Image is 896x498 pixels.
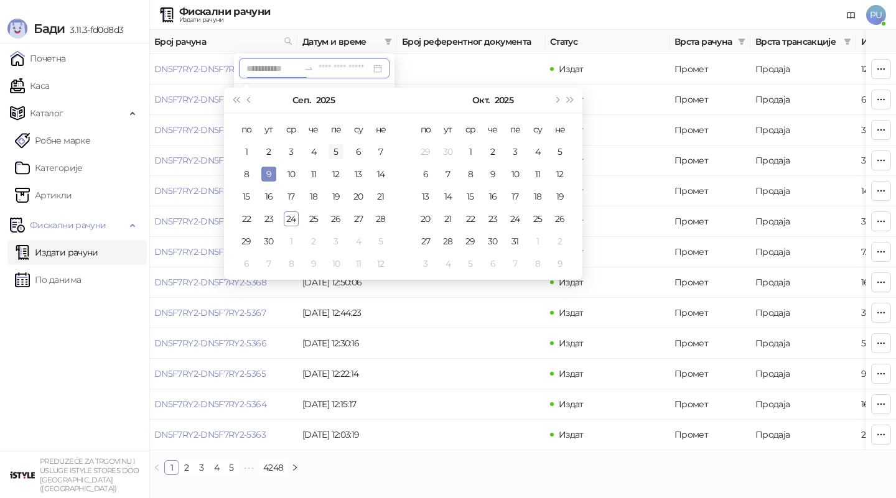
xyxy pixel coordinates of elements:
[280,141,302,163] td: 2025-09-03
[418,211,433,226] div: 20
[179,460,194,475] li: 2
[472,88,489,113] button: Изабери месец
[154,399,266,410] a: DN5F7RY2-DN5F7RY2-5364
[750,54,856,85] td: Продаја
[239,144,254,159] div: 1
[437,230,459,252] td: 2025-10-28
[530,189,545,204] div: 18
[750,145,856,176] td: Продаја
[382,32,394,51] span: filter
[437,141,459,163] td: 2025-09-30
[549,88,563,113] button: Следећи месец (PageDown)
[351,234,366,249] div: 4
[239,211,254,226] div: 22
[463,211,478,226] div: 22
[284,189,299,204] div: 17
[179,7,270,17] div: Фискални рачуни
[225,461,238,474] a: 5
[15,267,81,292] a: По данима
[154,63,265,75] a: DN5F7RY2-DN5F7RY2-5375
[306,256,321,271] div: 9
[504,230,526,252] td: 2025-10-31
[259,461,287,474] a: 4248
[235,230,258,252] td: 2025-09-29
[370,208,392,230] td: 2025-09-28
[670,85,750,115] td: Промет
[261,256,276,271] div: 7
[530,211,545,226] div: 25
[750,206,856,237] td: Продаја
[258,185,280,208] td: 2025-09-16
[239,256,254,271] div: 6
[504,208,526,230] td: 2025-10-24
[414,141,437,163] td: 2025-09-29
[670,115,750,145] td: Промет
[306,167,321,182] div: 11
[261,211,276,226] div: 23
[559,246,584,257] span: Издат
[325,252,347,275] td: 2025-10-10
[243,88,256,113] button: Претходни месец (PageUp)
[306,189,321,204] div: 18
[65,24,123,35] span: 3.11.3-fd0d8d3
[441,189,455,204] div: 14
[373,234,388,249] div: 5
[179,17,270,23] div: Издати рачуни
[302,35,380,48] span: Датум и време
[750,267,856,298] td: Продаја
[149,298,297,328] td: DN5F7RY2-DN5F7RY2-5367
[553,189,567,204] div: 19
[463,144,478,159] div: 1
[235,252,258,275] td: 2025-10-06
[485,256,500,271] div: 6
[459,208,482,230] td: 2025-10-22
[841,32,854,51] span: filter
[459,230,482,252] td: 2025-10-29
[482,252,504,275] td: 2025-11-06
[325,230,347,252] td: 2025-10-03
[564,88,577,113] button: Следећа година (Control + right)
[15,183,72,208] a: ArtikliАртикли
[504,163,526,185] td: 2025-10-10
[526,163,549,185] td: 2025-10-11
[316,88,335,113] button: Изабери годину
[437,208,459,230] td: 2025-10-21
[414,208,437,230] td: 2025-10-20
[670,328,750,359] td: Промет
[373,189,388,204] div: 21
[287,460,302,475] li: Следећа страна
[670,237,750,267] td: Промет
[280,252,302,275] td: 2025-10-08
[559,277,584,288] span: Издат
[284,167,299,182] div: 10
[526,230,549,252] td: 2025-11-01
[526,208,549,230] td: 2025-10-25
[284,234,299,249] div: 1
[459,141,482,163] td: 2025-10-01
[441,144,455,159] div: 30
[297,267,397,298] td: [DATE] 12:50:06
[306,234,321,249] div: 2
[153,464,161,471] span: left
[149,359,297,389] td: DN5F7RY2-DN5F7RY2-5365
[10,463,35,487] img: 64x64-companyLogo-77b92cf4-9946-4f36-9751-bf7bb5fd2c7d.png
[235,208,258,230] td: 2025-09-22
[149,30,297,54] th: Број рачуна
[180,461,194,474] a: 2
[508,234,523,249] div: 31
[154,277,266,288] a: DN5F7RY2-DN5F7RY2-5368
[239,189,254,204] div: 15
[508,256,523,271] div: 7
[347,185,370,208] td: 2025-09-20
[735,32,748,51] span: filter
[235,163,258,185] td: 2025-09-08
[302,163,325,185] td: 2025-09-11
[149,237,297,267] td: DN5F7RY2-DN5F7RY2-5369
[291,464,299,471] span: right
[463,189,478,204] div: 15
[414,230,437,252] td: 2025-10-27
[304,63,314,73] span: swap-right
[329,211,343,226] div: 26
[194,460,209,475] li: 3
[750,237,856,267] td: Продаја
